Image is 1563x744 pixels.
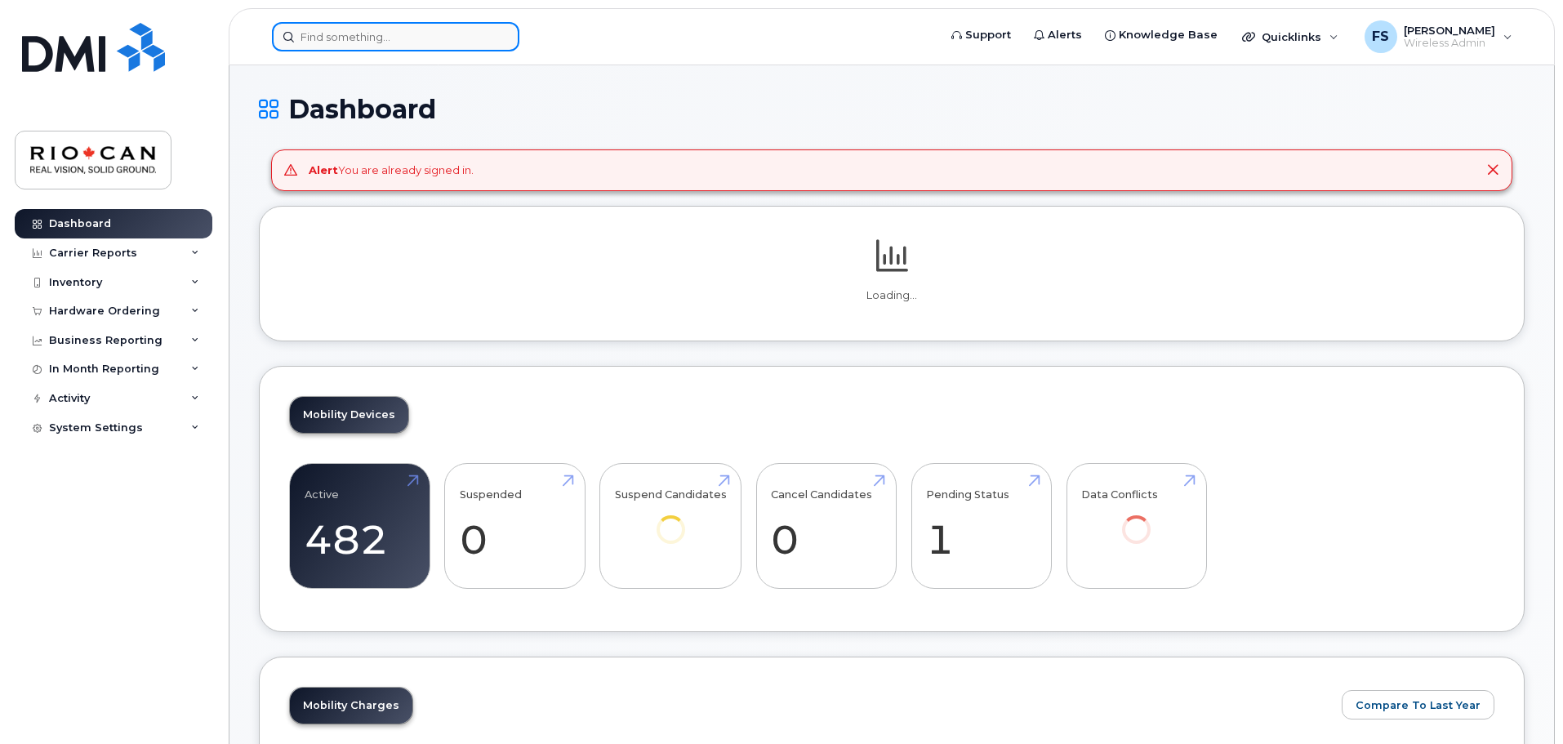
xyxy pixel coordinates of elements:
a: Mobility Charges [290,688,412,724]
span: Compare To Last Year [1356,697,1481,713]
a: Data Conflicts [1081,472,1191,566]
button: Compare To Last Year [1342,690,1494,719]
a: Suspended 0 [460,472,570,580]
a: Pending Status 1 [926,472,1036,580]
h1: Dashboard [259,95,1525,123]
a: Mobility Devices [290,397,408,433]
a: Suspend Candidates [615,472,727,566]
strong: Alert [309,163,338,176]
a: Cancel Candidates 0 [771,472,881,580]
div: You are already signed in. [309,163,474,178]
p: Loading... [289,288,1494,303]
a: Active 482 [305,472,415,580]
